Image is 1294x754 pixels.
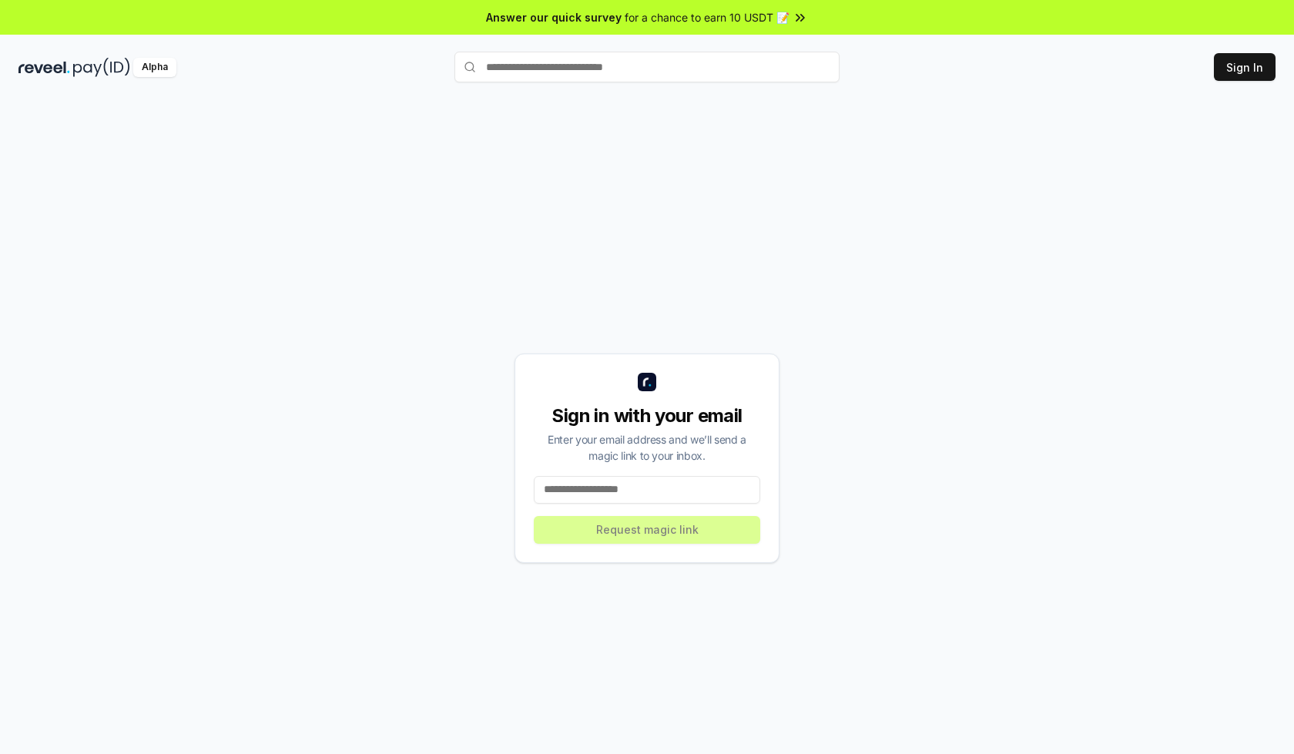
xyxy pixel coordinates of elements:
[18,58,70,77] img: reveel_dark
[638,373,656,391] img: logo_small
[133,58,176,77] div: Alpha
[534,404,760,428] div: Sign in with your email
[486,9,622,25] span: Answer our quick survey
[1214,53,1276,81] button: Sign In
[625,9,789,25] span: for a chance to earn 10 USDT 📝
[73,58,130,77] img: pay_id
[534,431,760,464] div: Enter your email address and we’ll send a magic link to your inbox.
